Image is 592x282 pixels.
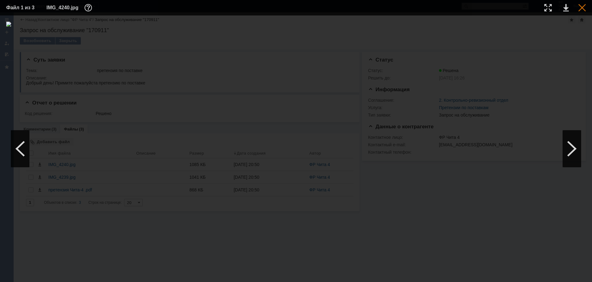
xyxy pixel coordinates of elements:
[11,130,29,167] div: Предыдущий файл
[544,4,552,11] div: Увеличить масштаб
[6,5,37,10] div: Файл 1 из 3
[46,4,94,11] div: IMG_4240.jpg
[563,4,569,11] div: Скачать файл
[578,4,586,11] div: Закрыть окно (Esc)
[85,4,94,11] div: Дополнительная информация о файле (F11)
[6,22,586,276] img: download
[563,130,581,167] div: Следующий файл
